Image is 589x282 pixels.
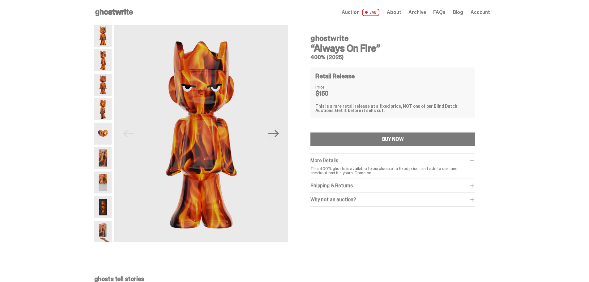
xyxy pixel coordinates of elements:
[310,43,475,53] h3: “Always On Fire”
[315,85,346,89] dt: Price
[342,9,379,16] a: Auction LIVE
[94,221,112,243] img: Always-On-Fire---Website-Archive.2522XX.png
[267,127,281,141] button: Next
[335,108,385,113] span: Get it before it sells out.
[114,25,288,242] img: Always-On-Fire---Website-Archive.2484X.png
[94,49,112,71] img: Always-On-Fire---Website-Archive.2485X.png
[387,10,401,15] a: About
[94,25,112,47] img: Always-On-Fire---Website-Archive.2484X.png
[471,10,490,15] a: Account
[94,98,112,120] img: Always-On-Fire---Website-Archive.2489X.png
[94,74,112,96] img: Always-On-Fire---Website-Archive.2487X.png
[310,166,475,175] p: This 400% ghosts is available to purchase at a fixed price. Just add to cart and checkout and it'...
[94,171,112,193] img: Always-On-Fire---Website-Archive.2494X.png
[310,197,475,203] div: Why not an auction?
[310,183,475,189] div: Shipping & Returns
[310,35,475,42] h4: ghostwrite
[94,276,490,282] p: ghosts tell stories
[310,157,338,164] span: More Details
[310,54,475,60] h5: 400% (2025)
[94,196,112,218] img: Always-On-Fire---Website-Archive.2497X.png
[453,10,463,15] a: Blog
[315,104,470,113] div: This is a rare retail release at a fixed price, NOT one of our Blind Dutch Auctions.
[342,10,360,15] span: Auction
[433,10,445,15] a: FAQs
[315,73,355,79] h4: Retail Release
[315,90,346,97] dd: $150
[382,137,404,142] div: BUY NOW
[408,10,426,15] a: Archive
[310,132,475,146] button: BUY NOW
[362,9,380,16] span: LIVE
[94,123,112,145] img: Always-On-Fire---Website-Archive.2490X.png
[94,147,112,169] img: Always-On-Fire---Website-Archive.2491X.png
